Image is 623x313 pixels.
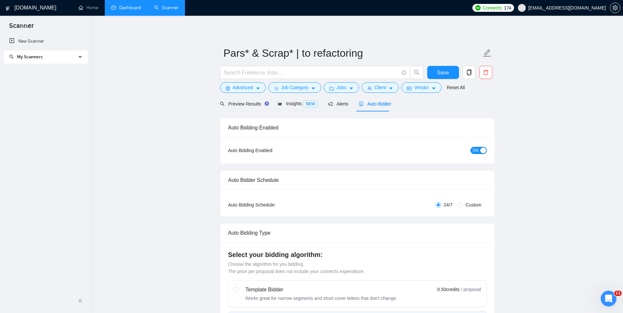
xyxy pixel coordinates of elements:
span: caret-down [311,86,316,91]
span: info-circle [402,70,406,75]
a: Reset All [447,84,465,91]
div: Auto Bidding Type [228,224,487,242]
div: Auto Bidding Schedule: [228,201,314,208]
span: Jobs [337,84,346,91]
span: Choose the algorithm for you bidding. The price per proposal does not include your connects expen... [228,262,365,274]
button: folderJobscaret-down [324,82,359,93]
h4: Select your bidding algorithm: [228,250,487,259]
span: caret-down [256,86,260,91]
span: NEW [303,100,318,108]
div: Auto Bidding Enabled: [228,147,314,154]
div: Works great for narrow segments and short cover letters that don't change. [246,295,397,302]
a: dashboardDashboard [111,5,141,10]
iframe: Intercom live chat [601,291,616,306]
span: Save [437,68,449,77]
button: barsJob Categorycaret-down [268,82,321,93]
span: My Scanners [17,54,43,60]
span: Scanner [4,21,39,35]
div: Template Bidder [246,286,397,294]
span: user [367,86,372,91]
span: caret-down [349,86,354,91]
button: idcardVendorcaret-down [401,82,441,93]
div: Tooltip anchor [264,101,270,107]
a: searchScanner [154,5,178,10]
span: Custom [463,201,484,208]
span: 0.50 credits [437,286,460,293]
span: Client [375,84,386,91]
span: Vendor [414,84,429,91]
li: New Scanner [4,35,87,48]
span: double-left [78,298,84,304]
span: setting [226,86,230,91]
span: 24/7 [441,201,455,208]
span: bars [274,86,279,91]
span: caret-down [431,86,436,91]
span: Job Category [281,84,308,91]
span: user [520,6,524,10]
img: logo [6,3,10,13]
span: delete [480,69,492,75]
span: 174 [504,4,511,11]
button: delete [479,66,492,79]
span: My Scanners [9,54,43,60]
div: Auto Bidder Schedule [228,171,487,189]
span: Insights [278,101,318,106]
button: Save [427,66,459,79]
span: Auto Bidder [359,101,391,107]
img: upwork-logo.png [475,5,481,10]
button: settingAdvancedcaret-down [220,82,266,93]
span: caret-down [389,86,393,91]
div: Auto Bidding Enabled [228,118,487,137]
span: search [220,102,225,106]
span: folder [329,86,334,91]
span: Preview Results [220,101,267,107]
span: 11 [614,291,622,296]
span: ON [473,147,479,154]
span: idcard [407,86,412,91]
input: Scanner name... [224,45,482,61]
span: notification [328,102,333,106]
span: Connects: [483,4,503,11]
span: Advanced [233,84,253,91]
button: copy [463,66,476,79]
a: setting [610,5,620,10]
span: copy [463,69,475,75]
button: search [410,66,423,79]
a: homeHome [79,5,98,10]
span: Alerts [328,101,348,107]
button: setting [610,3,620,13]
span: edit [483,49,491,57]
span: robot [359,102,363,106]
span: / proposal [461,286,481,293]
span: area-chart [278,101,282,106]
input: Search Freelance Jobs... [224,68,399,77]
span: search [411,69,423,75]
a: New Scanner [9,35,82,48]
span: search [9,54,14,59]
button: userClientcaret-down [362,82,399,93]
